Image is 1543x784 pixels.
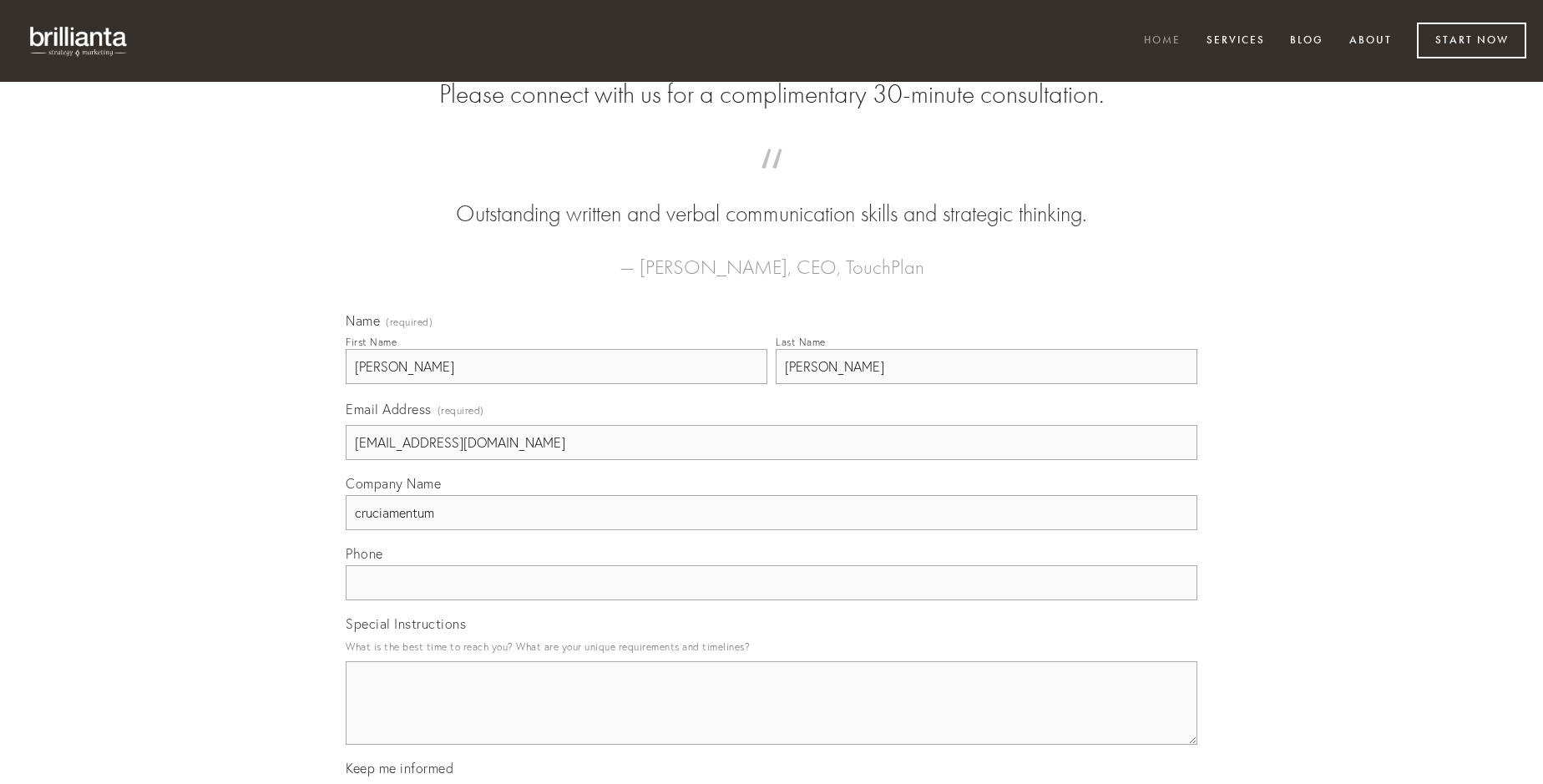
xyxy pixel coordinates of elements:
[346,635,1197,658] p: What is the best time to reach you? What are your unique requirements and timelines?
[1196,28,1276,55] a: Services
[438,399,484,422] span: (required)
[346,312,380,329] span: Name
[346,615,466,632] span: Special Instructions
[372,165,1171,230] blockquote: Outstanding written and verbal communication skills and strategic thinking.
[1279,28,1334,55] a: Blog
[346,401,432,417] span: Email Address
[372,230,1171,284] figcaption: — [PERSON_NAME], CEO, TouchPlan
[346,78,1197,110] h2: Please connect with us for a complimentary 30-minute consultation.
[346,760,453,776] span: Keep me informed
[386,317,433,327] span: (required)
[776,336,826,348] div: Last Name
[1338,28,1403,55] a: About
[17,17,142,65] img: brillianta - research, strategy, marketing
[1417,23,1526,58] a: Start Now
[346,475,441,492] span: Company Name
[346,545,383,562] span: Phone
[1133,28,1191,55] a: Home
[346,336,397,348] div: First Name
[372,165,1171,198] span: “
